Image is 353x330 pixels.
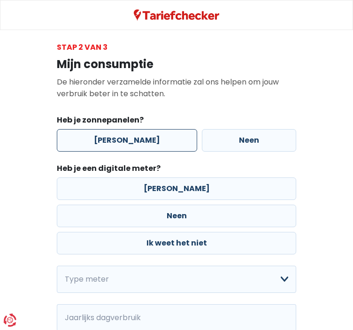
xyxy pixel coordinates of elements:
label: [PERSON_NAME] [57,177,296,200]
label: Neen [57,205,296,227]
h1: Mijn consumptie [57,58,296,71]
label: Neen [202,129,296,152]
p: De hieronder verzamelde informatie zal ons helpen om jouw verbruik beter in te schatten. [57,76,296,100]
img: Tariefchecker logo [134,9,219,21]
label: [PERSON_NAME] [57,129,197,152]
legend: Heb je zonnepanelen? [57,115,296,129]
div: Stap 2 van 3 [57,41,296,53]
label: Ik weet het niet [57,232,296,254]
legend: Heb je een digitale meter? [57,163,296,177]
